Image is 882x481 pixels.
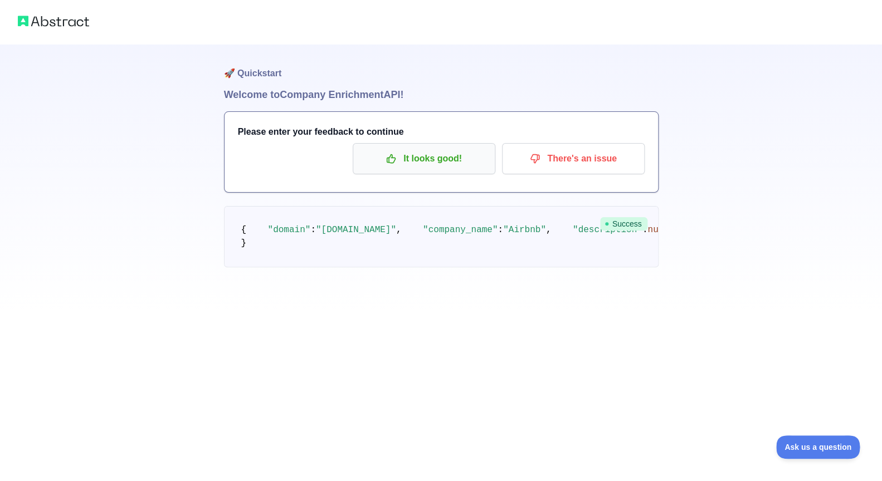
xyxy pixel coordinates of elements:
[353,143,495,174] button: It looks good!
[498,225,503,235] span: :
[396,225,402,235] span: ,
[316,225,396,235] span: "[DOMAIN_NAME]"
[224,45,659,87] h1: 🚀 Quickstart
[18,13,89,29] img: Abstract logo
[241,225,247,235] span: {
[224,87,659,102] h1: Welcome to Company Enrichment API!
[268,225,311,235] span: "domain"
[503,225,546,235] span: "Airbnb"
[238,125,645,139] h3: Please enter your feedback to continue
[600,217,647,230] span: Success
[423,225,498,235] span: "company_name"
[510,149,636,168] p: There's an issue
[647,225,669,235] span: null
[546,225,552,235] span: ,
[573,225,642,235] span: "description"
[502,143,645,174] button: There's an issue
[776,435,860,459] iframe: Toggle Customer Support
[310,225,316,235] span: :
[361,149,487,168] p: It looks good!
